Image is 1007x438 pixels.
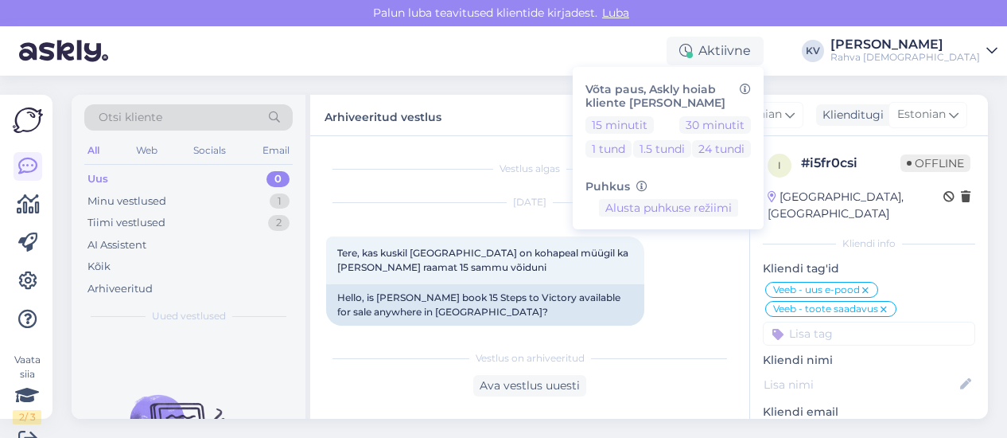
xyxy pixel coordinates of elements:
div: Uus [87,171,108,187]
div: All [84,140,103,161]
span: Otsi kliente [99,109,162,126]
button: 1 tund [585,140,632,158]
div: 2 [268,215,290,231]
img: Askly Logo [13,108,43,133]
span: Offline [900,154,970,172]
span: Veeb - uus e-pood [773,285,860,295]
p: Kliendi tag'id [763,260,975,277]
div: [GEOGRAPHIC_DATA], [GEOGRAPHIC_DATA] [768,189,943,222]
p: Kliendi nimi [763,352,975,369]
div: Arhiveeritud [87,281,153,297]
div: Aktiivne [667,37,764,65]
div: Socials [190,140,229,161]
div: AI Assistent [87,237,146,253]
span: i [778,159,781,171]
input: Lisa tag [763,322,975,346]
span: Uued vestlused [152,309,226,323]
div: Ava vestlus uuesti [473,375,586,397]
div: Rahva [DEMOGRAPHIC_DATA] [830,51,980,64]
div: Tiimi vestlused [87,215,165,231]
div: [DATE] [326,195,733,209]
div: KV [802,40,824,62]
button: Alusta puhkuse režiimi [599,199,738,217]
div: Minu vestlused [87,194,166,209]
button: 24 tundi [692,140,751,158]
span: Vestlus on arhiveeritud [476,351,585,366]
a: [PERSON_NAME]Rahva [DEMOGRAPHIC_DATA] [830,38,997,64]
h6: Puhkus [585,180,751,194]
div: Hello, is [PERSON_NAME] book 15 Steps to Victory available for sale anywhere in [GEOGRAPHIC_DATA]? [326,284,644,326]
div: Klienditugi [816,107,884,123]
div: Vaata siia [13,353,41,424]
div: 0 [266,171,290,187]
button: 1.5 tundi [633,140,691,158]
div: Kõik [87,259,111,275]
button: 30 minutit [679,116,751,134]
label: Arhiveeritud vestlus [325,104,441,126]
div: Web [133,140,161,161]
div: Kliendi info [763,237,975,251]
span: Veeb - toote saadavus [773,304,878,314]
p: Kliendi email [763,404,975,420]
input: Lisa nimi [764,376,957,393]
div: Vestlus algas [326,162,733,176]
span: Estonian [897,106,946,123]
div: 2 / 3 [13,410,41,424]
div: Email [259,140,293,161]
span: 10:42 [331,327,391,338]
div: 1 [270,194,290,209]
h6: Võta paus, Askly hoiab kliente [PERSON_NAME] [585,83,751,110]
div: [PERSON_NAME] [830,38,980,51]
span: Luba [597,6,634,20]
span: Tere, kas kuskil [GEOGRAPHIC_DATA] on kohapeal müügil ka [PERSON_NAME] raamat 15 sammu võiduni [337,247,631,273]
div: # i5fr0csi [801,154,900,173]
button: 15 minutit [585,116,654,134]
